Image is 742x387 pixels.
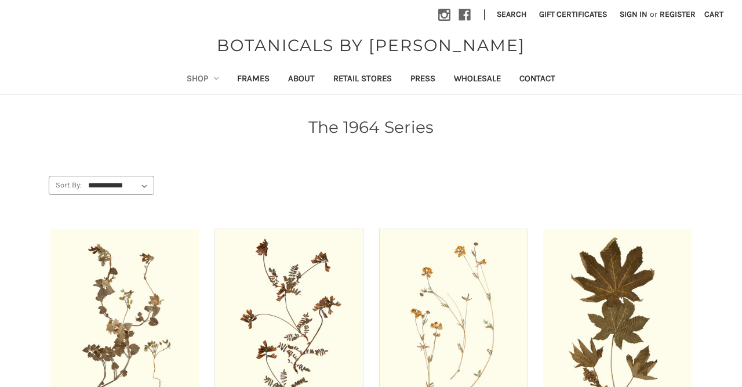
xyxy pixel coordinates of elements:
[228,66,279,94] a: Frames
[324,66,401,94] a: Retail Stores
[510,66,565,94] a: Contact
[49,176,82,194] label: Sort By:
[49,115,693,139] h1: The 1964 Series
[445,66,510,94] a: Wholesale
[649,8,659,20] span: or
[479,6,490,24] li: |
[401,66,445,94] a: Press
[177,66,228,94] a: Shop
[279,66,324,94] a: About
[704,9,723,19] span: Cart
[211,33,531,57] a: BOTANICALS BY [PERSON_NAME]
